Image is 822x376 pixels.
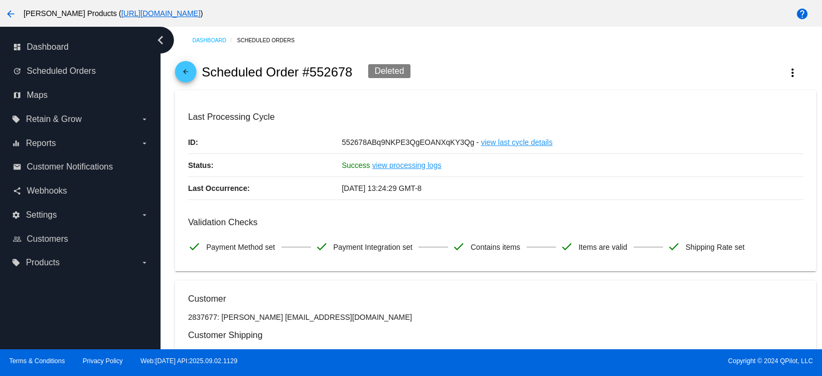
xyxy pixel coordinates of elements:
[27,162,113,172] span: Customer Notifications
[188,177,341,199] p: Last Occurrence:
[188,217,803,227] h3: Validation Checks
[368,64,410,78] div: Deleted
[188,294,803,304] h3: Customer
[4,7,17,20] mat-icon: arrow_back
[420,357,813,365] span: Copyright © 2024 QPilot, LLC
[188,154,341,177] p: Status:
[342,138,479,147] span: 552678ABq9NKPE3QgEOANXqKY3Qg -
[192,32,237,49] a: Dashboard
[13,182,149,199] a: share Webhooks
[13,91,21,99] i: map
[13,67,21,75] i: update
[26,258,59,267] span: Products
[452,240,465,253] mat-icon: check
[27,90,48,100] span: Maps
[9,357,65,365] a: Terms & Conditions
[237,32,304,49] a: Scheduled Orders
[13,187,21,195] i: share
[470,236,520,258] span: Contains items
[27,66,96,76] span: Scheduled Orders
[27,42,68,52] span: Dashboard
[786,66,799,79] mat-icon: more_vert
[140,211,149,219] i: arrow_drop_down
[667,240,680,253] mat-icon: check
[140,139,149,148] i: arrow_drop_down
[12,258,20,267] i: local_offer
[121,9,201,18] a: [URL][DOMAIN_NAME]
[13,158,149,175] a: email Customer Notifications
[560,240,573,253] mat-icon: check
[26,114,81,124] span: Retain & Grow
[13,87,149,104] a: map Maps
[188,240,201,253] mat-icon: check
[13,63,149,80] a: update Scheduled Orders
[179,68,192,81] mat-icon: arrow_back
[315,240,328,253] mat-icon: check
[27,186,67,196] span: Webhooks
[140,115,149,124] i: arrow_drop_down
[202,65,353,80] h2: Scheduled Order #552678
[13,231,149,248] a: people_outline Customers
[579,236,627,258] span: Items are valid
[24,9,203,18] span: [PERSON_NAME] Products ( )
[12,139,20,148] i: equalizer
[141,357,238,365] a: Web:[DATE] API:2025.09.02.1129
[13,163,21,171] i: email
[188,330,803,340] h3: Customer Shipping
[83,357,123,365] a: Privacy Policy
[188,313,803,321] p: 2837677: [PERSON_NAME] [EMAIL_ADDRESS][DOMAIN_NAME]
[140,258,149,267] i: arrow_drop_down
[188,112,803,122] h3: Last Processing Cycle
[342,184,422,193] span: [DATE] 13:24:29 GMT-8
[13,39,149,56] a: dashboard Dashboard
[188,131,341,154] p: ID:
[481,131,553,154] a: view last cycle details
[796,7,809,20] mat-icon: help
[12,211,20,219] i: settings
[13,43,21,51] i: dashboard
[333,236,413,258] span: Payment Integration set
[372,154,442,177] a: view processing logs
[152,32,169,49] i: chevron_left
[26,139,56,148] span: Reports
[686,236,745,258] span: Shipping Rate set
[13,235,21,243] i: people_outline
[12,115,20,124] i: local_offer
[342,161,370,170] span: Success
[27,234,68,244] span: Customers
[206,236,275,258] span: Payment Method set
[26,210,57,220] span: Settings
